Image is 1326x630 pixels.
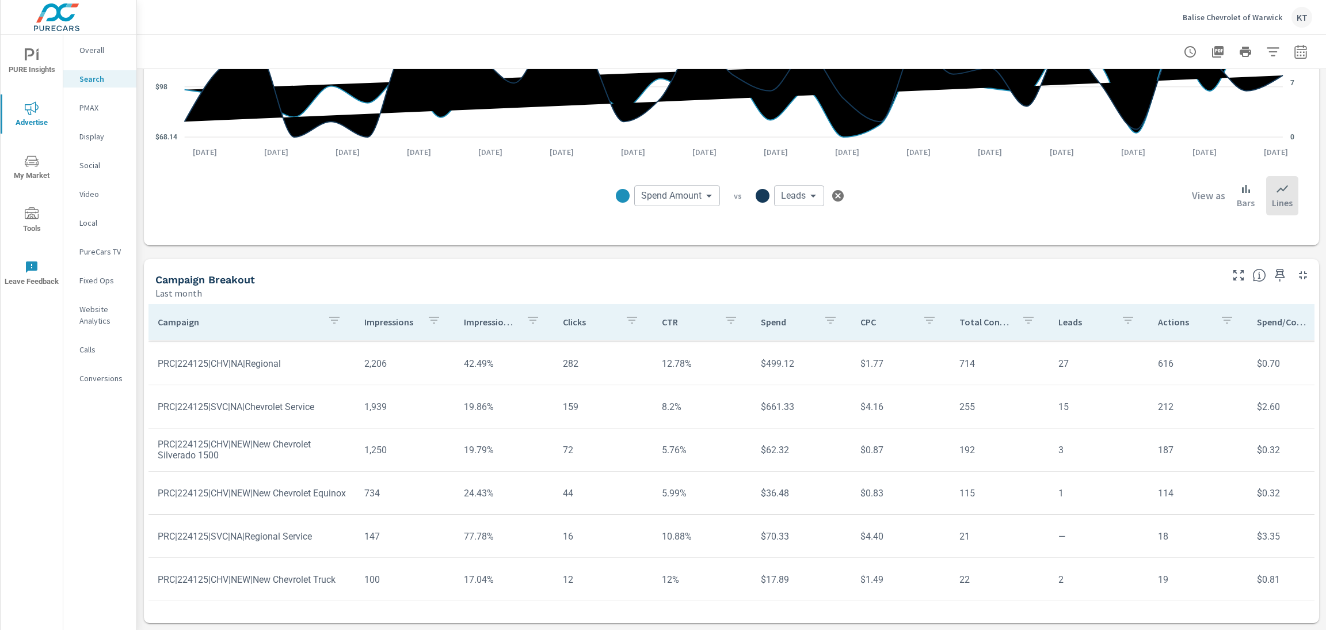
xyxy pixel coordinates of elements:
[851,392,950,422] td: $4.16
[4,154,59,183] span: My Market
[898,146,939,158] p: [DATE]
[756,146,796,158] p: [DATE]
[79,44,127,56] p: Overall
[79,102,127,113] p: PMAX
[455,349,554,378] td: 42.49%
[148,392,355,422] td: PRC|224125|SVC|NA|Chevrolet Service
[1294,266,1312,284] button: Minimize Widget
[781,190,806,202] span: Leads
[63,370,136,387] div: Conversions
[355,435,454,464] td: 1,250
[155,83,167,91] text: $98
[851,435,950,464] td: $0.87
[79,217,127,229] p: Local
[851,521,950,551] td: $4.40
[464,316,517,328] p: Impression Share
[1256,146,1296,158] p: [DATE]
[79,344,127,355] p: Calls
[1237,196,1255,210] p: Bars
[63,128,136,145] div: Display
[63,70,136,88] div: Search
[613,146,653,158] p: [DATE]
[1229,266,1248,284] button: Make Fullscreen
[399,146,439,158] p: [DATE]
[950,435,1049,464] td: 192
[79,303,127,327] p: Website Analytics
[950,392,1049,422] td: 255
[720,191,756,201] p: vs
[79,373,127,384] p: Conversions
[554,349,653,378] td: 282
[148,478,355,507] td: PRC|224125|CHV|NEW|New Chevrolet Equinox
[63,41,136,59] div: Overall
[752,564,851,594] td: $17.89
[653,564,752,594] td: 12%
[455,392,554,422] td: 19.86%
[355,349,454,378] td: 2,206
[155,274,255,286] h5: Campaign Breakout
[470,146,510,158] p: [DATE]
[1252,268,1266,282] span: This is a summary of Search performance results by campaign. Each column can be sorted.
[1184,146,1225,158] p: [DATE]
[155,286,202,300] p: Last month
[851,349,950,378] td: $1.77
[1049,564,1148,594] td: 2
[1149,349,1248,378] td: 616
[959,316,1012,328] p: Total Conversions
[1049,392,1148,422] td: 15
[79,73,127,85] p: Search
[827,146,867,158] p: [DATE]
[774,185,824,206] div: Leads
[554,478,653,507] td: 44
[4,48,59,77] span: PURE Insights
[752,521,851,551] td: $70.33
[1272,196,1293,210] p: Lines
[148,430,355,470] td: PRC|224125|CHV|NEW|New Chevrolet Silverado 1500
[950,478,1049,507] td: 115
[63,272,136,289] div: Fixed Ops
[1049,349,1148,378] td: 27
[4,207,59,236] span: Tools
[1291,7,1312,28] div: KT
[1149,521,1248,551] td: 18
[653,349,752,378] td: 12.78%
[752,478,851,507] td: $36.48
[653,435,752,464] td: 5.76%
[1049,478,1148,507] td: 1
[455,564,554,594] td: 17.04%
[970,146,1010,158] p: [DATE]
[256,146,296,158] p: [DATE]
[1049,521,1148,551] td: —
[355,478,454,507] td: 734
[4,260,59,289] span: Leave Feedback
[1149,564,1248,594] td: 19
[1257,316,1310,328] p: Spend/Conversion
[1206,40,1229,63] button: "Export Report to PDF"
[63,214,136,231] div: Local
[1183,12,1282,22] p: Balise Chevrolet of Warwick
[79,131,127,142] p: Display
[79,188,127,200] p: Video
[1290,79,1294,87] text: 7
[554,521,653,551] td: 16
[542,146,582,158] p: [DATE]
[63,185,136,203] div: Video
[355,564,454,594] td: 100
[752,392,851,422] td: $661.33
[950,564,1049,594] td: 22
[148,521,355,551] td: PRC|224125|SVC|NA|Regional Service
[185,146,225,158] p: [DATE]
[684,146,725,158] p: [DATE]
[641,190,702,202] span: Spend Amount
[752,349,851,378] td: $499.12
[950,521,1049,551] td: 21
[563,316,616,328] p: Clicks
[1290,133,1294,141] text: 0
[653,392,752,422] td: 8.2%
[79,160,127,171] p: Social
[1,35,63,299] div: nav menu
[148,349,355,378] td: PRC|224125|CHV|NA|Regional
[1289,40,1312,63] button: Select Date Range
[1192,190,1225,202] h6: View as
[1262,40,1285,63] button: Apply Filters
